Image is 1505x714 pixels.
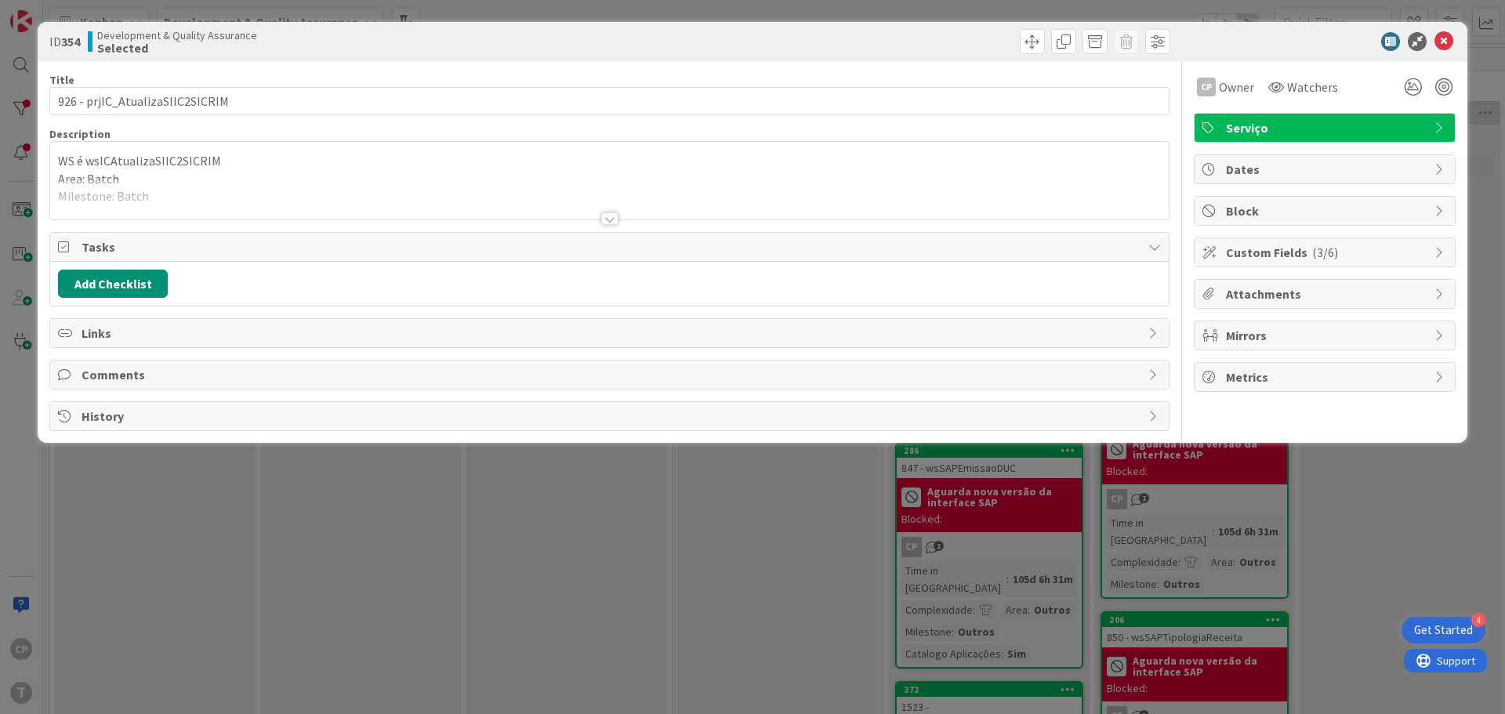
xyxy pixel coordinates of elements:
span: Tasks [82,237,1141,256]
span: Metrics [1226,368,1427,386]
b: 354 [61,34,80,49]
span: ID [49,32,80,51]
b: Selected [97,42,257,54]
span: ( 3/6 ) [1312,245,1338,260]
label: Title [49,73,74,87]
span: Custom Fields [1226,243,1427,262]
span: Support [33,2,71,21]
p: WS é wsICAtualizaSIIC2SICRIM [58,152,1161,170]
span: Mirrors [1226,326,1427,345]
input: type card name here... [49,87,1170,115]
div: Get Started [1414,622,1473,638]
span: Description [49,127,111,141]
span: History [82,407,1141,426]
span: Owner [1219,78,1254,96]
span: Links [82,324,1141,343]
div: CP [1197,78,1216,96]
div: 4 [1471,613,1485,627]
span: Watchers [1287,78,1338,96]
span: Block [1226,201,1427,220]
button: Add Checklist [58,270,168,298]
p: Area: Batch [58,170,1161,188]
span: Development & Quality Assurance [97,29,257,42]
span: Dates [1226,160,1427,179]
div: Open Get Started checklist, remaining modules: 4 [1402,617,1485,643]
span: Attachments [1226,285,1427,303]
span: Serviço [1226,118,1427,137]
span: Comments [82,365,1141,384]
